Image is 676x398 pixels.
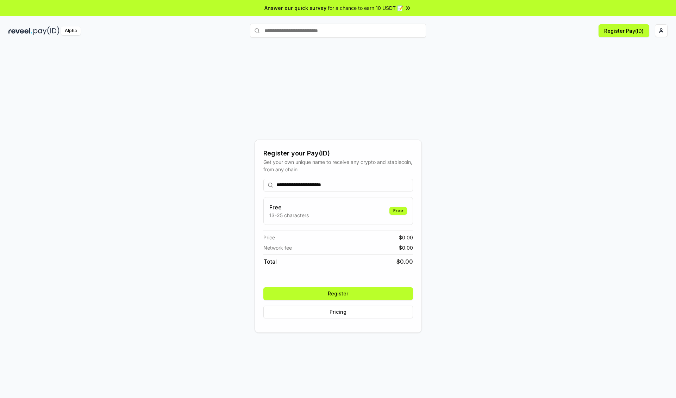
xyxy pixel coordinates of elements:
[599,24,649,37] button: Register Pay(ID)
[263,148,413,158] div: Register your Pay(ID)
[263,158,413,173] div: Get your own unique name to receive any crypto and stablecoin, from any chain
[263,306,413,318] button: Pricing
[8,26,32,35] img: reveel_dark
[269,203,309,212] h3: Free
[264,4,326,12] span: Answer our quick survey
[33,26,60,35] img: pay_id
[263,234,275,241] span: Price
[269,212,309,219] p: 13-25 characters
[399,234,413,241] span: $ 0.00
[263,287,413,300] button: Register
[61,26,81,35] div: Alpha
[328,4,403,12] span: for a chance to earn 10 USDT 📝
[396,257,413,266] span: $ 0.00
[263,244,292,251] span: Network fee
[263,257,277,266] span: Total
[389,207,407,215] div: Free
[399,244,413,251] span: $ 0.00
